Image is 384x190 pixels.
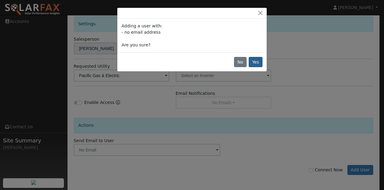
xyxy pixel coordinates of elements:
[249,57,262,67] button: Yes
[121,23,162,28] span: Adding a user with:
[256,10,265,16] button: Close
[234,57,247,67] button: No
[121,42,150,47] span: Are you sure?
[121,30,160,35] span: - no email address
